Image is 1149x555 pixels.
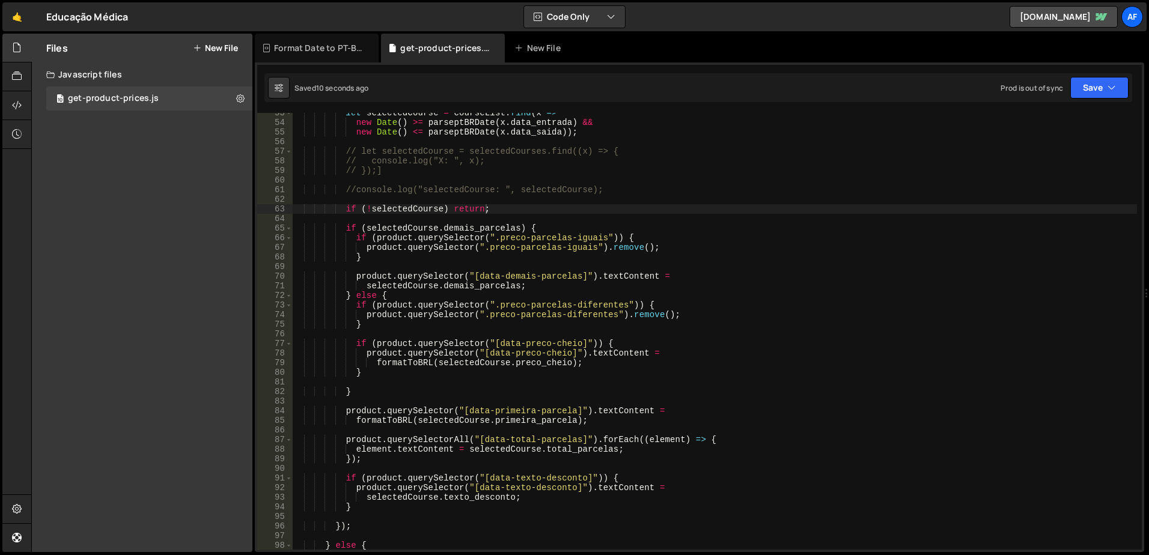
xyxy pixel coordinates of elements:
div: 68 [257,252,293,262]
div: 70 [257,271,293,281]
div: 71 [257,281,293,291]
div: get-product-prices.js [400,42,490,54]
div: 75 [257,320,293,329]
div: 76 [257,329,293,339]
div: New File [514,42,565,54]
div: 78 [257,348,293,358]
div: 60 [257,175,293,185]
div: 66 [257,233,293,243]
div: 69 [257,262,293,271]
div: 74 [257,310,293,320]
div: 55 [257,127,293,137]
div: 82 [257,387,293,396]
div: Javascript files [32,62,252,86]
a: 🤙 [2,2,32,31]
div: 98 [257,541,293,550]
div: 92 [257,483,293,493]
div: 89 [257,454,293,464]
div: 81 [257,377,293,387]
div: 72 [257,291,293,300]
a: [DOMAIN_NAME] [1010,6,1118,28]
div: 62 [257,195,293,204]
div: 88 [257,444,293,454]
div: 58 [257,156,293,166]
div: 97 [257,531,293,541]
div: 85 [257,416,293,425]
div: 94 [257,502,293,512]
div: 53 [257,108,293,118]
div: 61 [257,185,293,195]
div: 63 [257,204,293,214]
div: 91 [257,473,293,483]
div: 57 [257,147,293,156]
div: 96 [257,521,293,531]
div: 84 [257,406,293,416]
div: Prod is out of sync [1001,83,1063,93]
div: Format Date to PT-BR.js [274,42,364,54]
div: 10 seconds ago [316,83,368,93]
div: 80 [257,368,293,377]
div: 87 [257,435,293,444]
div: Saved [294,83,368,93]
div: get-product-prices.js [68,93,159,104]
div: 83 [257,396,293,406]
div: 86 [257,425,293,435]
div: Educação Médica [46,10,128,24]
div: 77 [257,339,293,348]
h2: Files [46,41,68,55]
button: Code Only [524,6,625,28]
div: 73 [257,300,293,310]
div: 56 [257,137,293,147]
div: 93 [257,493,293,502]
div: 79 [257,358,293,368]
button: Save [1070,77,1129,99]
div: 90 [257,464,293,473]
button: New File [193,43,238,53]
div: 54 [257,118,293,127]
div: 95 [257,512,293,521]
div: 64 [257,214,293,223]
div: get-product-prices.js [46,86,252,111]
div: 59 [257,166,293,175]
div: 67 [257,243,293,252]
a: Af [1121,6,1143,28]
span: 10 [56,95,64,105]
div: 65 [257,223,293,233]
